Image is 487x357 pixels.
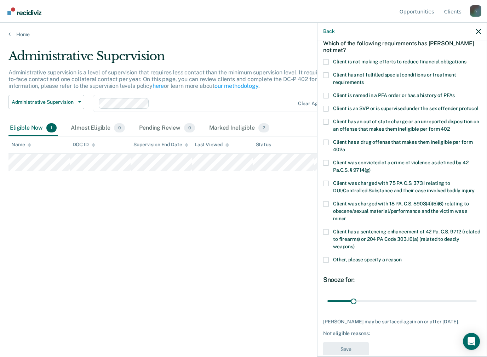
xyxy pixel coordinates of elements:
span: Client has a drug offense that makes them ineligible per form 402a [333,139,472,152]
span: 0 [114,123,125,132]
button: Back [323,28,334,34]
span: Client was charged with 18 PA. C.S. 5903(4)(5)(6) relating to obscene/sexual material/performance... [333,201,469,221]
div: Snooze for: [323,276,481,284]
div: Not eligible reasons: [323,330,481,336]
div: n [470,5,481,17]
div: Eligible Now [8,120,58,136]
div: Open Intercom Messenger [463,333,480,350]
span: Client is not making efforts to reduce financial obligations [333,59,466,64]
div: Clear agents [298,101,328,107]
a: here [153,83,164,89]
button: Profile dropdown button [470,5,481,17]
span: 0 [184,123,195,132]
span: 2 [258,123,269,132]
div: Marked Ineligible [208,120,271,136]
div: DOC ID [73,142,95,148]
a: Home [8,31,479,38]
span: Other, please specify a reason [333,257,402,262]
span: 1 [46,123,57,132]
span: Client was convicted of a crime of violence as defined by 42 Pa.C.S. § 9714(g) [333,160,469,173]
div: [PERSON_NAME] may be surfaced again on or after [DATE]. [323,319,481,325]
span: Client is an SVP or is supervised under the sex offender protocol [333,106,479,111]
button: Save [323,342,369,357]
div: Which of the following requirements has [PERSON_NAME] not met? [323,34,481,59]
div: Supervision End Date [133,142,188,148]
span: Client has a sentencing enhancement of 42 Pa. C.S. 9712 (related to firearms) or 204 PA Code 303.... [333,229,480,249]
span: Client is named in a PFA order or has a history of PFAs [333,92,455,98]
div: Name [11,142,31,148]
div: Last Viewed [195,142,229,148]
span: Client was charged with 75 PA C.S. 3731 relating to DUI/Controlled Substance and their case invol... [333,180,475,193]
img: Recidiviz [7,7,41,15]
span: Client has an out of state charge or an unreported disposition on an offense that makes them inel... [333,119,479,132]
div: Administrative Supervision [8,49,374,69]
span: Client has not fulfilled special conditions or treatment requirements [333,72,456,85]
div: Almost Eligible [69,120,126,136]
div: Status [256,142,271,148]
span: Administrative Supervision [12,99,75,105]
p: Administrative supervision is a level of supervision that requires less contact than the minimum ... [8,69,372,89]
div: Pending Review [138,120,196,136]
a: our methodology [214,83,258,89]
